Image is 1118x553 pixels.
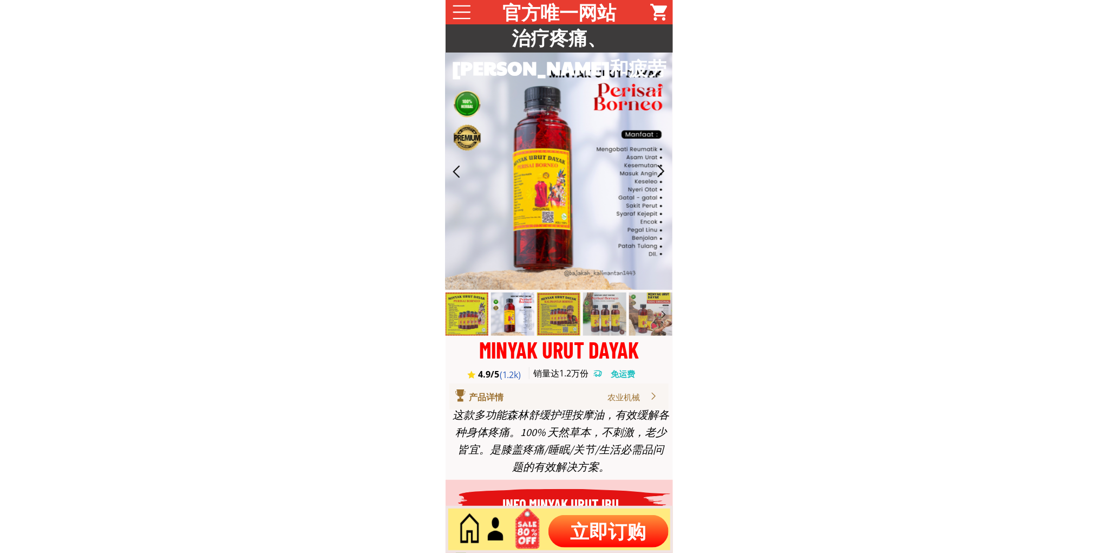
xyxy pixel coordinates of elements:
h3: INFO MINYAK URUT IBU [PERSON_NAME] [472,492,651,539]
div: 产品详情 [469,391,517,405]
h3: 4.9/5 [478,368,502,380]
div: MINYAK URUT DAYAK [446,339,673,361]
h3: 销量达1.2万份 [534,367,593,379]
div: 农业机械 [608,391,649,404]
h3: 免运费 [611,368,641,380]
div: 这款多功能森林舒缓护理按摩油，有效缓解各种身体疼痛。100% 天然草本，不刺激，老少皆宜。是膝盖疼痛/睡眠/关节/生活必需品问题的有效解决方案。 [453,406,669,476]
p: 立即订购 [548,515,669,548]
h3: 治疗疼痛、[PERSON_NAME]和疲劳 [446,22,673,83]
h3: (1.2k) [500,369,527,381]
